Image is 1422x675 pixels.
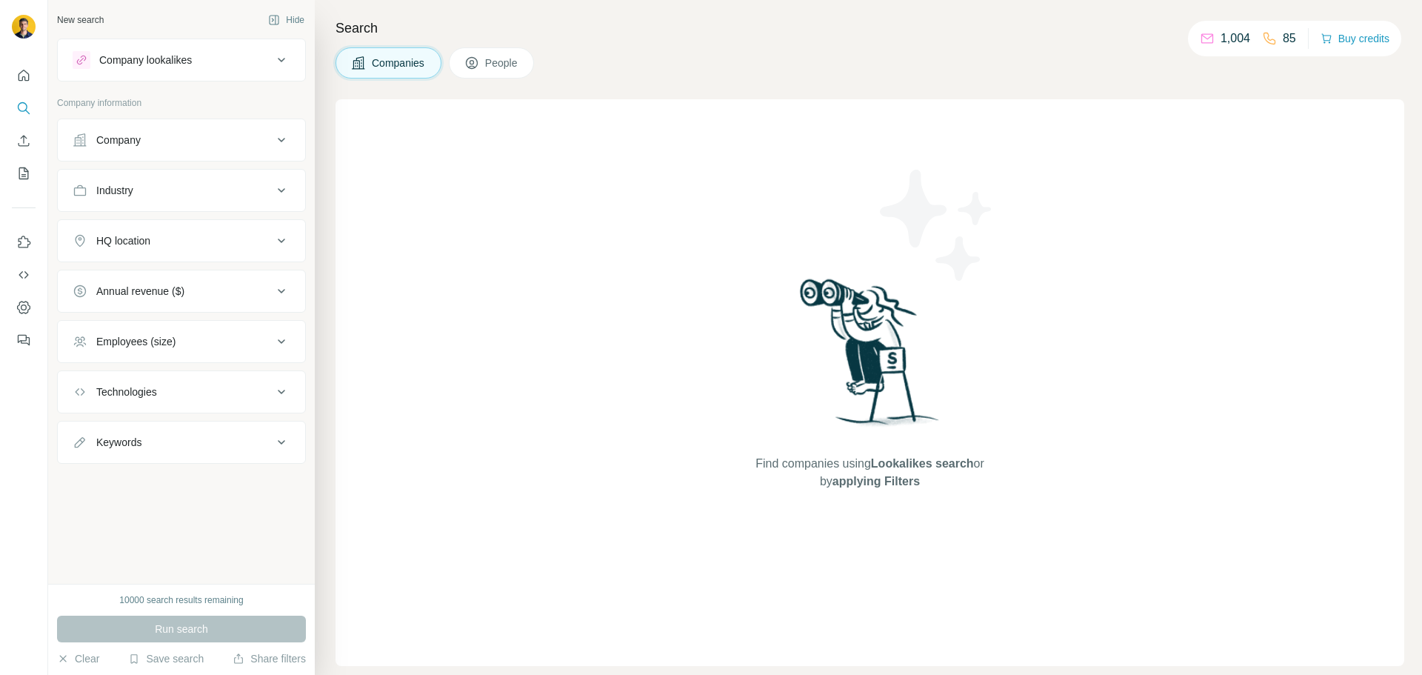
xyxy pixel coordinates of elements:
[751,455,988,491] span: Find companies using or by
[58,223,305,259] button: HQ location
[58,42,305,78] button: Company lookalikes
[336,18,1404,39] h4: Search
[233,651,306,666] button: Share filters
[99,53,192,67] div: Company lookalikes
[1283,30,1296,47] p: 85
[12,327,36,353] button: Feedback
[58,324,305,359] button: Employees (size)
[12,127,36,154] button: Enrich CSV
[96,284,184,299] div: Annual revenue ($)
[258,9,315,31] button: Hide
[372,56,426,70] span: Companies
[485,56,519,70] span: People
[58,273,305,309] button: Annual revenue ($)
[96,233,150,248] div: HQ location
[832,475,920,488] span: applying Filters
[1321,28,1389,49] button: Buy credits
[871,457,974,470] span: Lookalikes search
[96,183,133,198] div: Industry
[128,651,204,666] button: Save search
[96,385,157,399] div: Technologies
[58,425,305,460] button: Keywords
[96,133,141,147] div: Company
[58,173,305,208] button: Industry
[12,160,36,187] button: My lists
[12,95,36,122] button: Search
[57,651,99,666] button: Clear
[12,15,36,39] img: Avatar
[870,159,1004,292] img: Surfe Illustration - Stars
[12,62,36,89] button: Quick start
[96,334,176,349] div: Employees (size)
[793,275,947,440] img: Surfe Illustration - Woman searching with binoculars
[58,122,305,158] button: Company
[57,96,306,110] p: Company information
[12,262,36,288] button: Use Surfe API
[58,374,305,410] button: Technologies
[57,13,104,27] div: New search
[12,229,36,256] button: Use Surfe on LinkedIn
[12,294,36,321] button: Dashboard
[96,435,141,450] div: Keywords
[1221,30,1250,47] p: 1,004
[119,593,243,607] div: 10000 search results remaining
